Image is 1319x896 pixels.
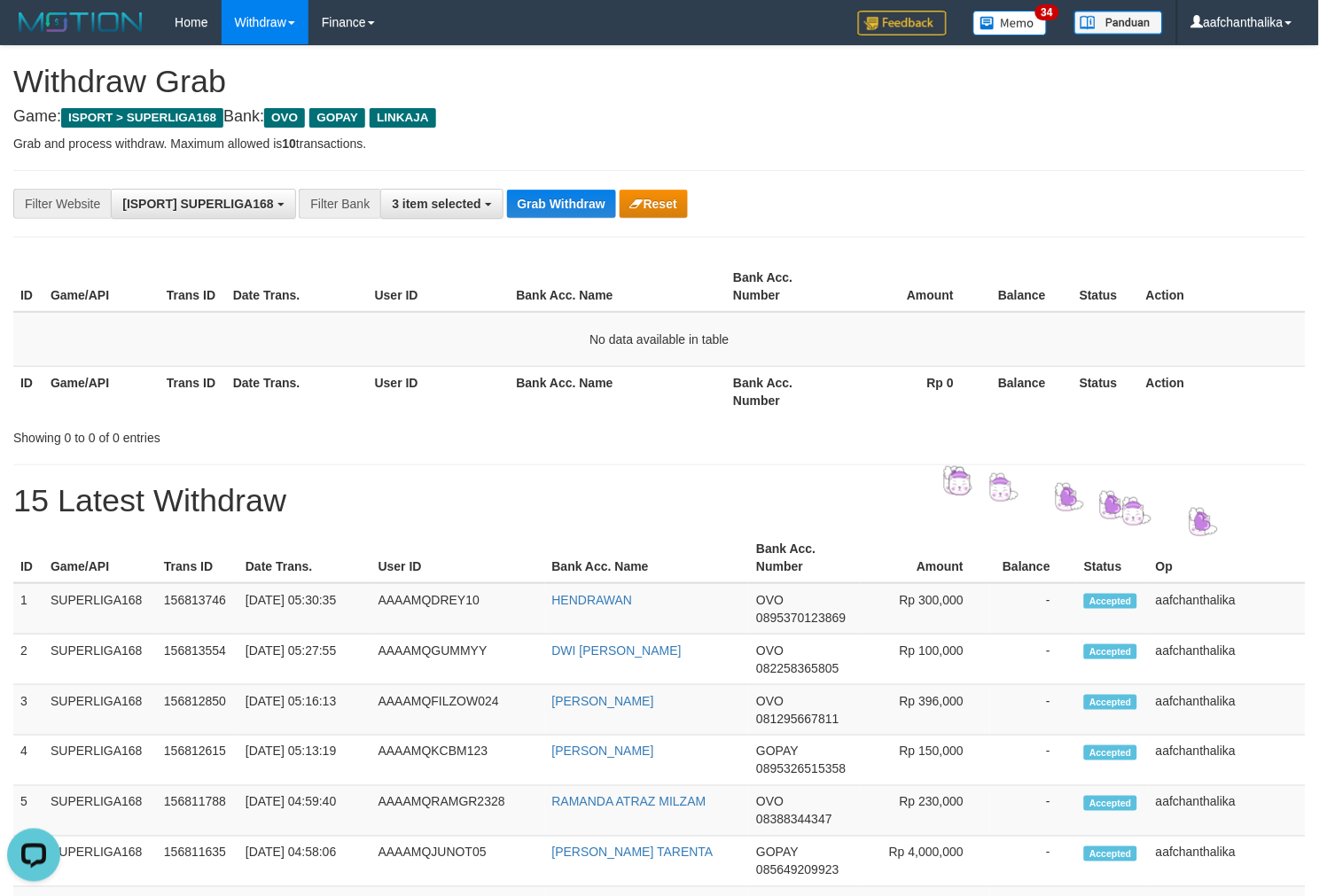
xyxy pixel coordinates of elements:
[238,685,371,736] td: [DATE] 05:16:13
[43,685,157,736] td: SUPERLIGA168
[1149,635,1306,685] td: aafchanthalika
[1139,366,1306,417] th: Action
[726,366,842,417] th: Bank Acc. Number
[756,694,784,708] span: OVO
[43,261,160,312] th: Game/API
[157,533,238,583] th: Trans ID
[552,643,682,658] a: DWI [PERSON_NAME]
[13,9,148,35] img: MOTION_logo.png
[43,786,157,837] td: SUPERLIGA168
[620,190,688,218] button: Reset
[282,136,296,151] strong: 10
[226,261,368,312] th: Date Trans.
[13,108,1306,126] h4: Game: Bank:
[1149,837,1306,887] td: aafchanthalika
[13,366,43,417] th: ID
[1139,261,1306,312] th: Action
[13,135,1306,152] p: Grab and process withdraw. Maximum allowed is transactions.
[756,643,784,658] span: OVO
[238,533,371,583] th: Date Trans.
[552,845,714,860] a: [PERSON_NAME] TARENTA
[756,744,798,759] span: GOPAY
[13,261,43,312] th: ID
[990,635,1077,685] td: -
[756,762,846,776] span: Copy 0895326515358 to clipboard
[238,736,371,786] td: [DATE] 05:13:19
[7,7,60,60] button: Open LiveChat chat widget
[160,366,226,417] th: Trans ID
[1084,594,1137,609] span: Accepted
[299,189,380,219] div: Filter Bank
[990,837,1077,887] td: -
[756,593,784,607] span: OVO
[13,483,1306,518] h1: 15 Latest Withdraw
[860,533,990,583] th: Amount
[238,635,371,685] td: [DATE] 05:27:55
[1084,745,1137,760] span: Accepted
[756,661,839,675] span: Copy 082258365805 to clipboard
[13,312,1306,367] td: No data available in table
[1084,796,1137,811] span: Accepted
[1149,685,1306,736] td: aafchanthalika
[860,786,990,837] td: Rp 230,000
[226,366,368,417] th: Date Trans.
[1149,533,1306,583] th: Op
[990,786,1077,837] td: -
[309,108,365,128] span: GOPAY
[264,108,305,128] span: OVO
[552,795,706,809] a: RAMANDA ATRAZ MILZAM
[368,261,510,312] th: User ID
[756,611,846,625] span: Copy 0895370123869 to clipboard
[157,583,238,635] td: 156813746
[552,593,633,607] a: HENDRAWAN
[756,712,839,726] span: Copy 081295667811 to clipboard
[756,813,832,827] span: Copy 08388344347 to clipboard
[371,736,545,786] td: AAAAMQKCBM123
[990,583,1077,635] td: -
[13,685,43,736] td: 3
[13,189,111,219] div: Filter Website
[1073,366,1139,417] th: Status
[43,583,157,635] td: SUPERLIGA168
[1073,261,1139,312] th: Status
[510,366,727,417] th: Bank Acc. Name
[61,108,223,128] span: ISPORT > SUPERLIGA168
[990,685,1077,736] td: -
[160,261,226,312] th: Trans ID
[860,837,990,887] td: Rp 4,000,000
[122,197,273,211] span: [ISPORT] SUPERLIGA168
[13,422,536,447] div: Showing 0 to 0 of 0 entries
[111,189,295,219] button: [ISPORT] SUPERLIGA168
[1074,11,1163,35] img: panduan.png
[157,635,238,685] td: 156813554
[990,736,1077,786] td: -
[756,845,798,860] span: GOPAY
[43,635,157,685] td: SUPERLIGA168
[756,795,784,809] span: OVO
[1084,695,1137,710] span: Accepted
[392,197,480,211] span: 3 item selected
[510,261,727,312] th: Bank Acc. Name
[157,685,238,736] td: 156812850
[371,583,545,635] td: AAAAMQDREY10
[238,583,371,635] td: [DATE] 05:30:35
[371,837,545,887] td: AAAAMQJUNOT05
[157,837,238,887] td: 156811635
[13,635,43,685] td: 2
[371,635,545,685] td: AAAAMQGUMMYY
[507,190,616,218] button: Grab Withdraw
[157,736,238,786] td: 156812615
[43,366,160,417] th: Game/API
[552,694,654,708] a: [PERSON_NAME]
[860,736,990,786] td: Rp 150,000
[860,583,990,635] td: Rp 300,000
[368,366,510,417] th: User ID
[238,786,371,837] td: [DATE] 04:59:40
[13,736,43,786] td: 4
[13,533,43,583] th: ID
[43,837,157,887] td: SUPERLIGA168
[157,786,238,837] td: 156811788
[371,786,545,837] td: AAAAMQRAMGR2328
[1149,583,1306,635] td: aafchanthalika
[749,533,860,583] th: Bank Acc. Number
